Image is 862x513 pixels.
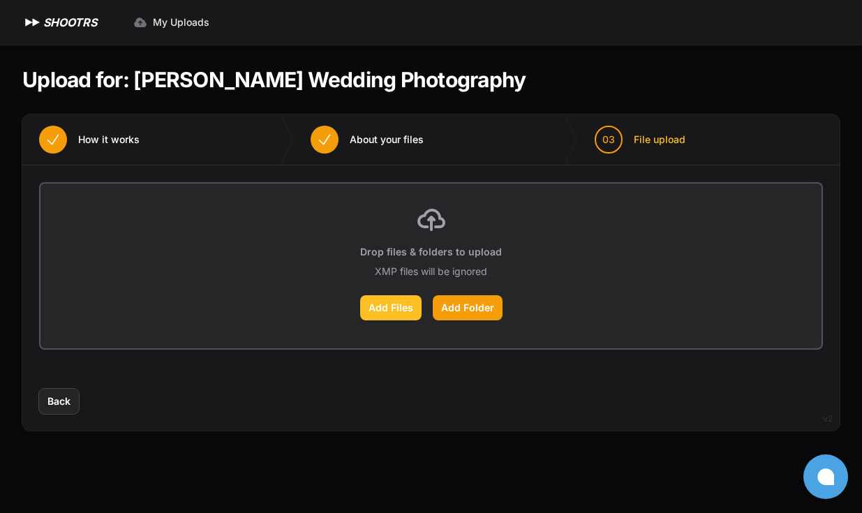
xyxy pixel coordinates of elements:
[22,67,526,92] h1: Upload for: [PERSON_NAME] Wedding Photography
[39,389,79,414] button: Back
[634,133,685,147] span: File upload
[578,114,702,165] button: 03 File upload
[360,245,502,259] p: Drop files & folders to upload
[823,410,833,427] div: v2
[803,454,848,499] button: Open chat window
[360,295,422,320] label: Add Files
[43,14,97,31] h1: SHOOTRS
[47,394,70,408] span: Back
[433,295,503,320] label: Add Folder
[602,133,615,147] span: 03
[375,265,487,278] p: XMP files will be ignored
[78,133,140,147] span: How it works
[350,133,424,147] span: About your files
[294,114,440,165] button: About your files
[153,15,209,29] span: My Uploads
[125,10,218,35] a: My Uploads
[22,14,97,31] a: SHOOTRS SHOOTRS
[22,114,156,165] button: How it works
[22,14,43,31] img: SHOOTRS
